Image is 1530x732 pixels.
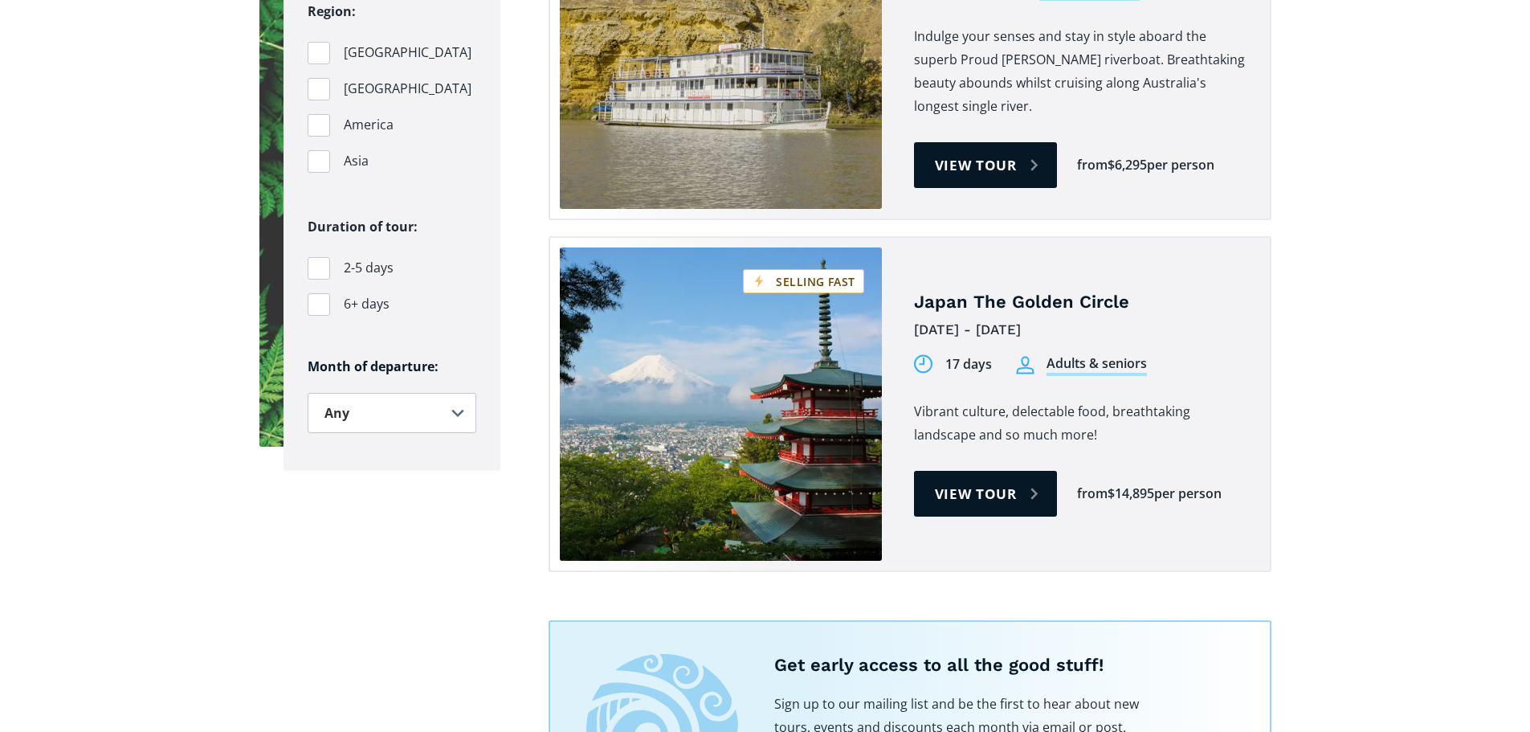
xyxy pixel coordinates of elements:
[774,654,1234,677] h5: Get early access to all the good stuff!
[1077,485,1108,503] div: from
[344,42,471,63] span: [GEOGRAPHIC_DATA]
[914,317,1246,342] div: [DATE] - [DATE]
[344,150,369,172] span: Asia
[1154,485,1222,503] div: per person
[344,78,471,100] span: [GEOGRAPHIC_DATA]
[963,355,992,374] div: days
[914,25,1246,118] p: Indulge your senses and stay in style aboard the superb Proud [PERSON_NAME] riverboat. Breathtaki...
[344,293,390,315] span: 6+ days
[344,114,394,136] span: America
[1108,156,1147,174] div: $6,295
[308,215,418,239] legend: Duration of tour:
[1147,156,1214,174] div: per person
[914,142,1058,188] a: View tour
[1047,354,1147,376] div: Adults & seniors
[945,355,960,374] div: 17
[914,471,1058,517] a: View tour
[1108,485,1154,503] div: $14,895
[914,400,1246,447] p: Vibrant culture, delectable food, breathtaking landscape and so much more!
[914,291,1246,314] h4: Japan The Golden Circle
[308,358,476,375] h6: Month of departure:
[1077,156,1108,174] div: from
[344,257,394,279] span: 2-5 days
